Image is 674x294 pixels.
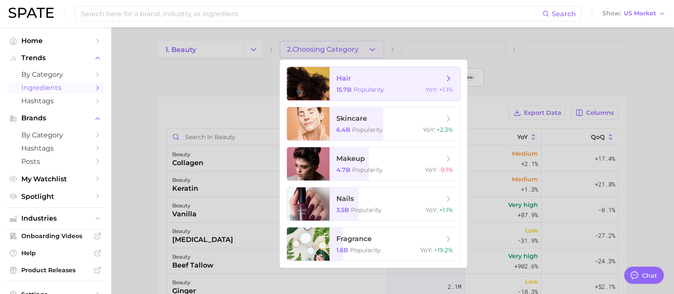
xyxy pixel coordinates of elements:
button: Brands [7,112,104,125]
a: Posts [7,155,104,168]
span: Help [21,249,90,257]
span: Show [602,11,621,16]
span: hair [336,74,351,82]
img: SPATE [9,8,54,18]
span: makeup [336,154,365,163]
span: 3.5b [336,206,349,214]
ul: 2.Choosing Category [280,60,467,268]
span: fragrance [336,235,372,243]
span: Product Releases [21,266,90,274]
span: 15.7b [336,86,352,93]
span: 1.6b [336,246,348,254]
span: Brands [21,114,90,122]
a: Spotlight [7,190,104,203]
a: Home [7,34,104,47]
a: Onboarding Videos [7,230,104,242]
a: Help [7,247,104,259]
span: YoY : [425,86,437,93]
a: My Watchlist [7,172,104,186]
span: 4.7b [336,166,350,174]
button: Industries [7,212,104,225]
a: by Category [7,128,104,142]
span: +2.3% [437,126,453,134]
span: YoY : [425,166,437,174]
a: Hashtags [7,142,104,155]
span: Hashtags [21,144,90,152]
span: Posts [21,157,90,166]
span: YoY : [420,246,432,254]
span: Trends [21,54,90,62]
span: Onboarding Videos [21,232,90,240]
span: +19.2% [434,246,453,254]
span: nails [336,195,354,203]
span: Search [552,10,576,18]
span: skincare [336,114,367,122]
a: Ingredients [7,81,104,94]
span: Popularity [350,246,381,254]
span: +1.1% [439,86,453,93]
span: Hashtags [21,97,90,105]
input: Search here for a brand, industry, or ingredient [80,6,542,21]
a: Hashtags [7,94,104,108]
span: Popularity [352,126,383,134]
a: by Category [7,68,104,81]
span: Home [21,37,90,45]
a: Product Releases [7,264,104,277]
span: +1.1% [439,206,453,214]
span: YoY : [423,126,435,134]
span: by Category [21,70,90,79]
span: Spotlight [21,192,90,201]
span: Industries [21,215,90,222]
span: Popularity [352,166,383,174]
span: -9.1% [439,166,453,174]
span: Popularity [351,206,382,214]
span: by Category [21,131,90,139]
button: Trends [7,52,104,64]
span: US Market [624,11,656,16]
span: Popularity [353,86,384,93]
span: YoY : [425,206,437,214]
button: ShowUS Market [600,8,668,19]
span: Ingredients [21,84,90,92]
span: 6.4b [336,126,350,134]
span: My Watchlist [21,175,90,183]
